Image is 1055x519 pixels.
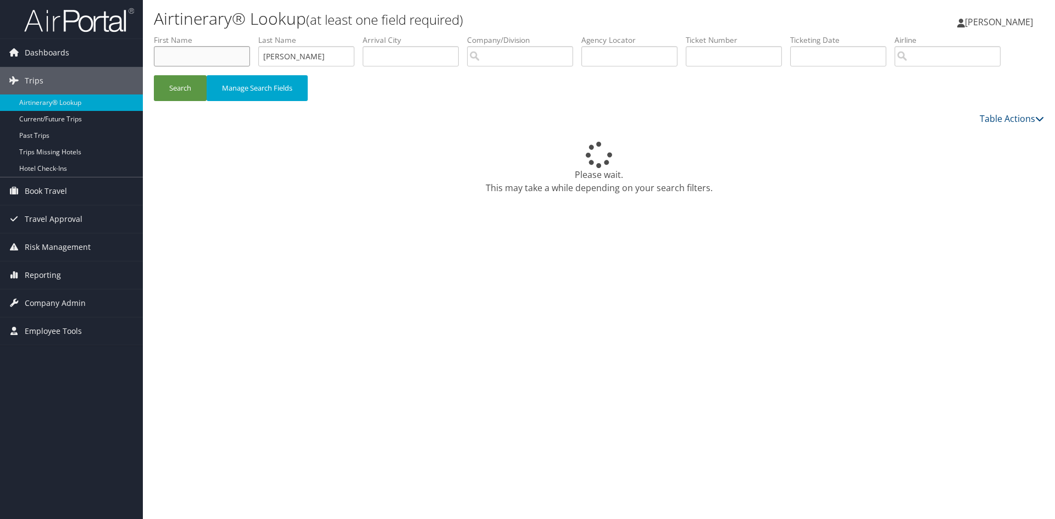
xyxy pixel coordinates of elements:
[686,35,790,46] label: Ticket Number
[25,39,69,66] span: Dashboards
[957,5,1044,38] a: [PERSON_NAME]
[25,67,43,94] span: Trips
[207,75,308,101] button: Manage Search Fields
[258,35,363,46] label: Last Name
[980,113,1044,125] a: Table Actions
[154,35,258,46] label: First Name
[581,35,686,46] label: Agency Locator
[25,317,82,345] span: Employee Tools
[154,142,1044,194] div: Please wait. This may take a while depending on your search filters.
[24,7,134,33] img: airportal-logo.png
[25,233,91,261] span: Risk Management
[25,205,82,233] span: Travel Approval
[154,75,207,101] button: Search
[25,261,61,289] span: Reporting
[25,177,67,205] span: Book Travel
[363,35,467,46] label: Arrival City
[467,35,581,46] label: Company/Division
[965,16,1033,28] span: [PERSON_NAME]
[895,35,1009,46] label: Airline
[306,10,463,29] small: (at least one field required)
[154,7,747,30] h1: Airtinerary® Lookup
[25,289,86,317] span: Company Admin
[790,35,895,46] label: Ticketing Date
